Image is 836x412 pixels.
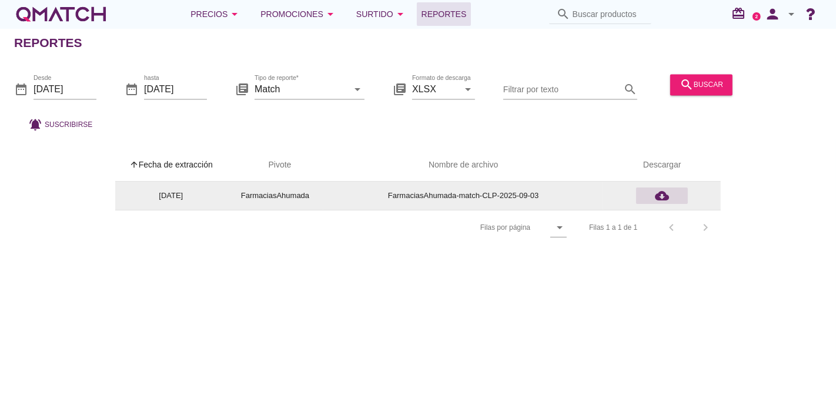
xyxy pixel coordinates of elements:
[731,6,750,21] i: redeem
[556,7,570,21] i: search
[129,160,139,169] i: arrow_upward
[553,220,567,235] i: arrow_drop_down
[755,14,758,19] text: 2
[589,222,637,233] div: Filas 1 a 1 de 1
[255,80,348,99] input: Tipo de reporte*
[14,34,82,52] h2: Reportes
[412,80,459,99] input: Formato de descarga
[623,82,637,96] i: search
[251,2,347,26] button: Promociones
[680,78,694,92] i: search
[125,82,139,96] i: date_range
[181,2,251,26] button: Precios
[350,82,365,96] i: arrow_drop_down
[573,5,644,24] input: Buscar productos
[347,2,417,26] button: Surtido
[393,82,407,96] i: library_books
[670,74,733,95] button: buscar
[323,7,337,21] i: arrow_drop_down
[761,6,784,22] i: person
[45,119,92,130] span: Suscribirse
[655,189,669,203] i: cloud_download
[753,12,761,21] a: 2
[323,182,603,210] td: FarmaciasAhumada-match-CLP-2025-09-03
[19,114,102,135] button: Suscribirse
[503,80,621,99] input: Filtrar por texto
[28,118,45,132] i: notifications_active
[190,7,242,21] div: Precios
[14,82,28,96] i: date_range
[115,149,227,182] th: Fecha de extracción: Sorted ascending. Activate to sort descending.
[323,149,603,182] th: Nombre de archivo: Not sorted.
[356,7,407,21] div: Surtido
[603,149,721,182] th: Descargar: Not sorted.
[417,2,471,26] a: Reportes
[235,82,249,96] i: library_books
[14,2,108,26] a: white-qmatch-logo
[115,182,227,210] td: [DATE]
[393,7,407,21] i: arrow_drop_down
[227,149,323,182] th: Pivote: Not sorted. Activate to sort ascending.
[422,7,467,21] span: Reportes
[227,182,323,210] td: FarmaciasAhumada
[260,7,337,21] div: Promociones
[228,7,242,21] i: arrow_drop_down
[680,78,723,92] div: buscar
[784,7,798,21] i: arrow_drop_down
[34,80,96,99] input: Desde
[144,80,207,99] input: hasta
[363,210,567,244] div: Filas por página
[461,82,475,96] i: arrow_drop_down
